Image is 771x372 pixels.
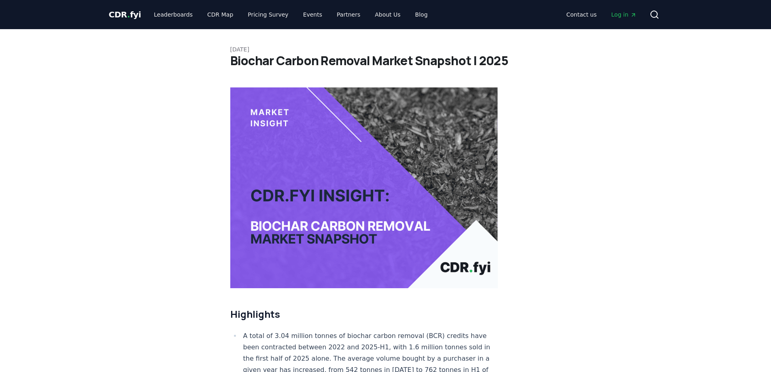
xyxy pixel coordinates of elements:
[230,53,541,68] h1: Biochar Carbon Removal Market Snapshot | 2025
[230,308,498,321] h2: Highlights
[560,7,603,22] a: Contact us
[297,7,329,22] a: Events
[201,7,240,22] a: CDR Map
[368,7,407,22] a: About Us
[230,87,498,288] img: blog post image
[611,11,636,19] span: Log in
[147,7,434,22] nav: Main
[241,7,295,22] a: Pricing Survey
[560,7,643,22] nav: Main
[109,9,141,20] a: CDR.fyi
[147,7,199,22] a: Leaderboards
[230,45,541,53] p: [DATE]
[409,7,434,22] a: Blog
[127,10,130,19] span: .
[605,7,643,22] a: Log in
[109,10,141,19] span: CDR fyi
[330,7,367,22] a: Partners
